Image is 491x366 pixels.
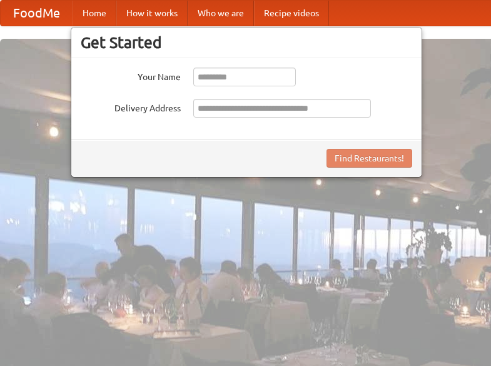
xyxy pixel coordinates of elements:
[1,1,73,26] a: FoodMe
[116,1,188,26] a: How it works
[81,99,181,114] label: Delivery Address
[81,68,181,83] label: Your Name
[254,1,329,26] a: Recipe videos
[73,1,116,26] a: Home
[81,33,412,52] h3: Get Started
[326,149,412,168] button: Find Restaurants!
[188,1,254,26] a: Who we are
